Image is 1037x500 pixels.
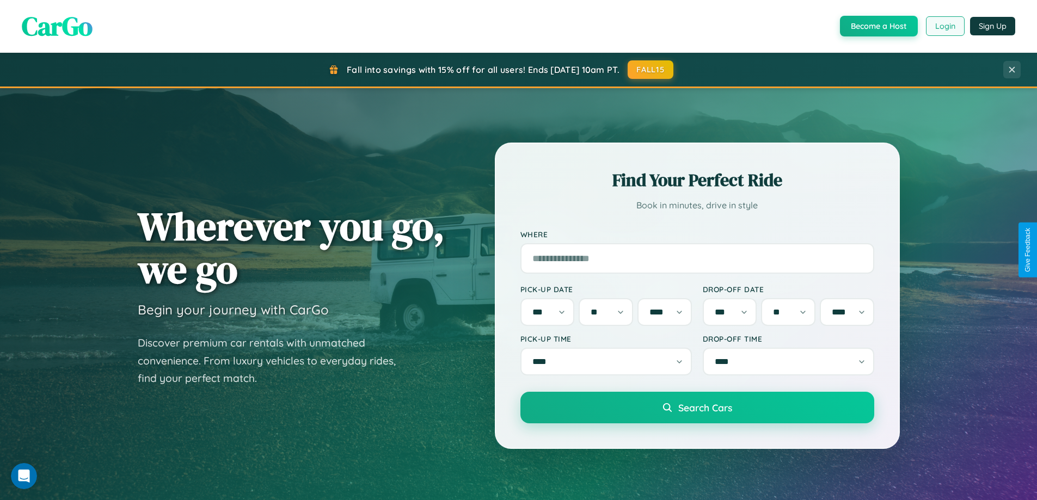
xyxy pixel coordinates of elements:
label: Drop-off Time [703,334,874,343]
button: Become a Host [840,16,918,36]
h3: Begin your journey with CarGo [138,301,329,318]
button: Search Cars [520,392,874,423]
h1: Wherever you go, we go [138,205,445,291]
p: Book in minutes, drive in style [520,197,874,213]
span: CarGo [22,8,93,44]
label: Pick-up Time [520,334,692,343]
button: Login [926,16,965,36]
iframe: Intercom live chat [11,463,37,489]
p: Discover premium car rentals with unmatched convenience. From luxury vehicles to everyday rides, ... [138,334,410,387]
button: FALL15 [628,60,673,79]
label: Pick-up Date [520,285,692,294]
div: Give Feedback [1024,228,1032,272]
span: Fall into savings with 15% off for all users! Ends [DATE] 10am PT. [347,64,619,75]
h2: Find Your Perfect Ride [520,168,874,192]
button: Sign Up [970,17,1015,35]
label: Drop-off Date [703,285,874,294]
span: Search Cars [678,402,732,413]
label: Where [520,230,874,239]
